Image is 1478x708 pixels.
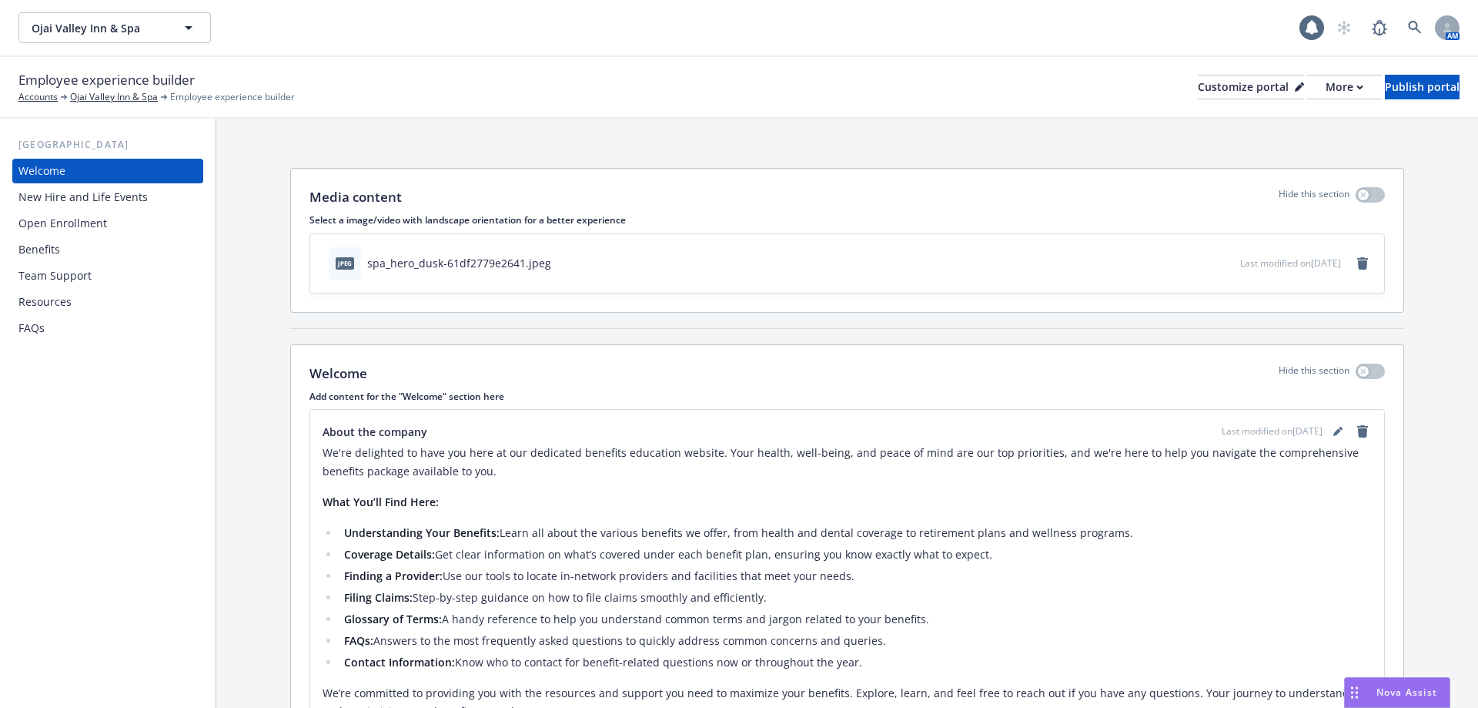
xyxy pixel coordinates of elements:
a: Search [1399,12,1430,43]
strong: Coverage Details: [344,547,435,562]
span: Ojai Valley Inn & Spa [32,20,165,36]
strong: Contact Information: [344,655,455,669]
div: New Hire and Life Events [18,185,148,210]
a: New Hire and Life Events [12,185,203,210]
p: Media content [309,187,402,207]
li: Get clear information on what’s covered under each benefit plan, ensuring you know exactly what t... [339,545,1372,564]
button: download file [1195,255,1208,271]
p: Welcome [309,364,367,384]
p: Hide this section [1279,187,1349,207]
span: Last modified on [DATE] [1240,257,1341,270]
a: Team Support [12,263,203,288]
button: Customize portal [1198,75,1304,99]
strong: FAQs: [344,633,373,648]
div: Resources [18,290,72,314]
li: Answers to the most frequently asked questions to quickly address common concerns and queries. [339,632,1372,650]
button: Publish portal [1385,75,1460,99]
li: Step-by-step guidance on how to file claims smoothly and efficiently. [339,589,1372,607]
span: Last modified on [DATE] [1222,424,1323,438]
strong: Understanding Your Benefits: [344,525,500,540]
p: We're delighted to have you here at our dedicated benefits education website. Your health, well-b... [323,444,1372,481]
a: remove [1353,254,1372,273]
a: editPencil [1329,422,1347,441]
a: remove [1353,422,1372,441]
a: Report a Bug [1364,12,1395,43]
div: FAQs [18,316,45,341]
a: Start snowing [1329,12,1359,43]
button: preview file [1220,255,1234,271]
span: Employee experience builder [18,70,195,90]
div: [GEOGRAPHIC_DATA] [12,137,203,153]
button: Nova Assist [1344,677,1450,708]
li: Use our tools to locate in-network providers and facilities that meet your needs. [339,567,1372,586]
a: Ojai Valley Inn & Spa [70,90,158,104]
a: Open Enrollment [12,211,203,236]
div: Team Support [18,263,92,288]
span: jpeg [336,257,354,269]
a: Benefits [12,237,203,262]
div: Drag to move [1345,678,1364,707]
strong: Filing Claims: [344,590,413,605]
button: More [1307,75,1382,99]
button: Ojai Valley Inn & Spa [18,12,211,43]
li: Know who to contact for benefit-related questions now or throughout the year. [339,653,1372,672]
div: spa_hero_dusk-61df2779e2641.jpeg [367,255,551,271]
li: A handy reference to help you understand common terms and jargon related to your benefits. [339,610,1372,629]
span: About the company [323,424,427,440]
a: Accounts [18,90,58,104]
div: Open Enrollment [18,211,107,236]
div: Benefits [18,237,60,262]
li: Learn all about the various benefits we offer, from health and dental coverage to retirement plan... [339,524,1372,542]
p: Hide this section [1279,364,1349,384]
strong: Glossary of Terms: [344,612,442,626]
p: Add content for the "Welcome" section here [309,390,1385,403]
span: Nova Assist [1376,686,1437,699]
a: FAQs [12,316,203,341]
div: More [1326,75,1363,99]
strong: Finding a Provider: [344,569,443,583]
a: Resources [12,290,203,314]
span: Employee experience builder [170,90,295,104]
p: Select a image/video with landscape orientation for a better experience [309,213,1385,226]
a: Welcome [12,159,203,183]
strong: What You’ll Find Here: [323,495,439,509]
div: Welcome [18,159,65,183]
